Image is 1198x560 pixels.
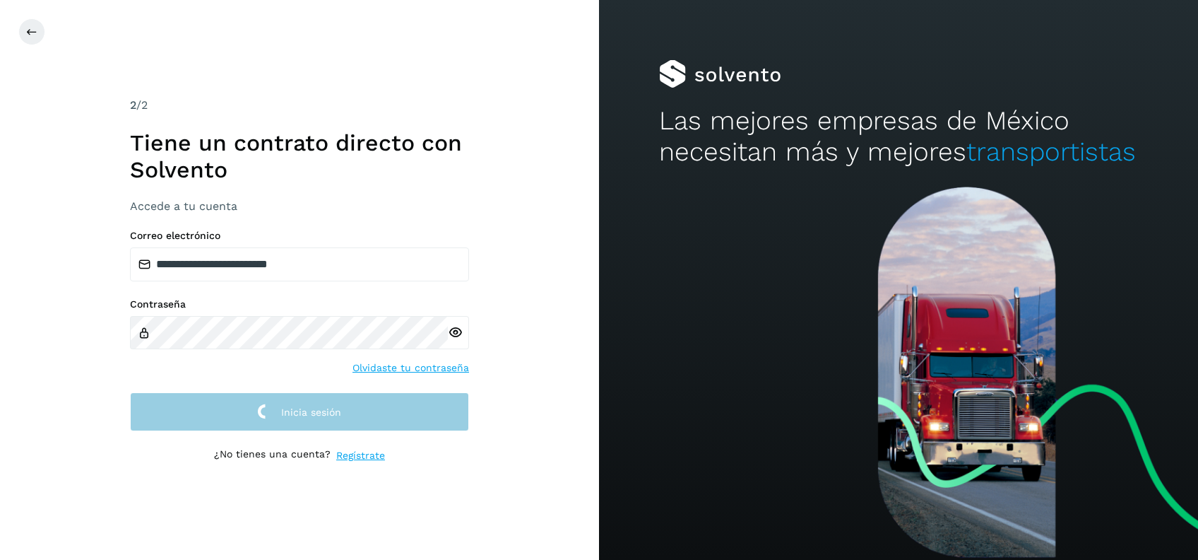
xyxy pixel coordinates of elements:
h2: Las mejores empresas de México necesitan más y mejores [659,105,1138,168]
h1: Tiene un contrato directo con Solvento [130,129,469,184]
a: Olvidaste tu contraseña [352,361,469,375]
div: /2 [130,97,469,114]
button: Inicia sesión [130,392,469,431]
span: 2 [130,98,136,112]
label: Correo electrónico [130,230,469,242]
h3: Accede a tu cuenta [130,199,469,213]
p: ¿No tienes una cuenta? [214,448,331,463]
span: Inicia sesión [281,407,341,417]
span: transportistas [966,136,1136,167]
label: Contraseña [130,298,469,310]
a: Regístrate [336,448,385,463]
